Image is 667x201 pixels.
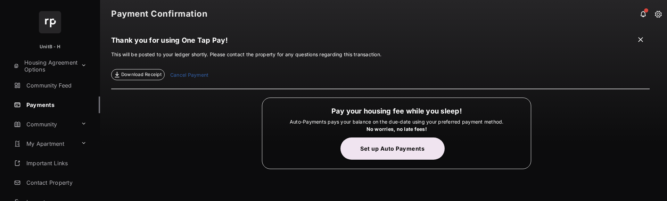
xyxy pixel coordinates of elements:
[11,77,100,94] a: Community Feed
[11,97,100,113] a: Payments
[11,58,78,74] a: Housing Agreement Options
[11,135,78,152] a: My Apartment
[121,71,162,78] span: Download Receipt
[11,174,100,191] a: Contact Property
[40,43,60,50] p: UnitB - H
[111,36,650,48] h1: Thank you for using One Tap Pay!
[170,71,208,80] a: Cancel Payment
[340,137,445,160] button: Set up Auto Payments
[111,69,165,80] a: Download Receipt
[111,51,650,80] p: This will be posted to your ledger shortly. Please contact the property for any questions regardi...
[266,107,527,115] h1: Pay your housing fee while you sleep!
[111,10,207,18] strong: Payment Confirmation
[11,116,78,133] a: Community
[39,11,61,33] img: svg+xml;base64,PHN2ZyB4bWxucz0iaHR0cDovL3d3dy53My5vcmcvMjAwMC9zdmciIHdpZHRoPSI2NCIgaGVpZ2h0PSI2NC...
[266,125,527,133] div: No worries, no late fees!
[266,118,527,133] p: Auto-Payments pays your balance on the due-date using your preferred payment method.
[11,155,89,171] a: Important Links
[340,145,453,152] a: Set up Auto Payments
